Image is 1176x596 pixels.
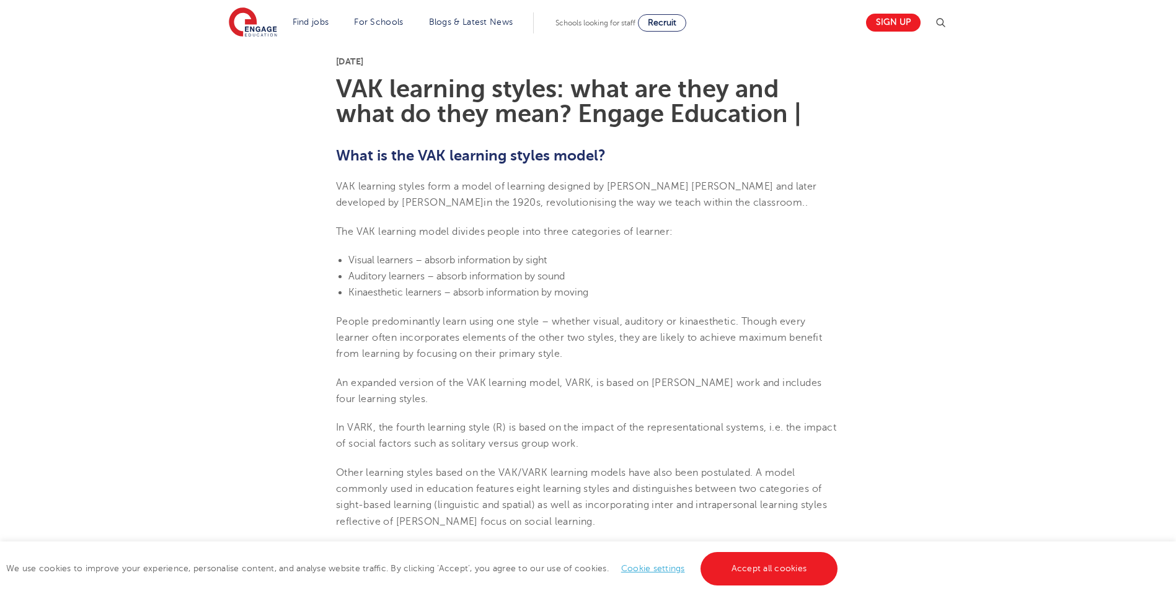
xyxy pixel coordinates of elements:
[648,18,676,27] span: Recruit
[484,197,805,208] span: in the 1920s, revolutionising the way we teach within the classroom.
[336,147,606,164] b: What is the VAK learning styles model?
[354,17,403,27] a: For Schools
[701,552,838,585] a: Accept all cookies
[336,77,840,126] h1: VAK learning styles: what are they and what do they mean? Engage Education |
[348,287,588,298] span: Kinaesthetic learners – absorb information by moving
[621,564,685,573] a: Cookie settings
[336,181,817,208] span: VAK learning styles form a model of learning designed by [PERSON_NAME] [PERSON_NAME] and later de...
[229,7,277,38] img: Engage Education
[348,271,565,282] span: Auditory learners – absorb information by sound
[336,57,840,66] p: [DATE]
[6,564,841,573] span: We use cookies to improve your experience, personalise content, and analyse website traffic. By c...
[336,316,822,360] span: People predominantly learn using one style – whether visual, auditory or kinaesthetic. Though eve...
[336,377,821,405] span: An expanded version of the VAK learning model, VARK, is based on [PERSON_NAME] work and includes ...
[293,17,329,27] a: Find jobs
[866,14,921,32] a: Sign up
[336,467,827,527] span: Other learning styles based on the VAK/VARK learning models have also been postulated. A model co...
[348,255,547,266] span: Visual learners – absorb information by sight
[555,19,635,27] span: Schools looking for staff
[336,422,836,449] span: In VARK, the fourth learning style (R) is based on the impact of the representational systems, i....
[638,14,686,32] a: Recruit
[429,17,513,27] a: Blogs & Latest News
[336,226,673,237] span: The VAK learning model divides people into three categories of learner:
